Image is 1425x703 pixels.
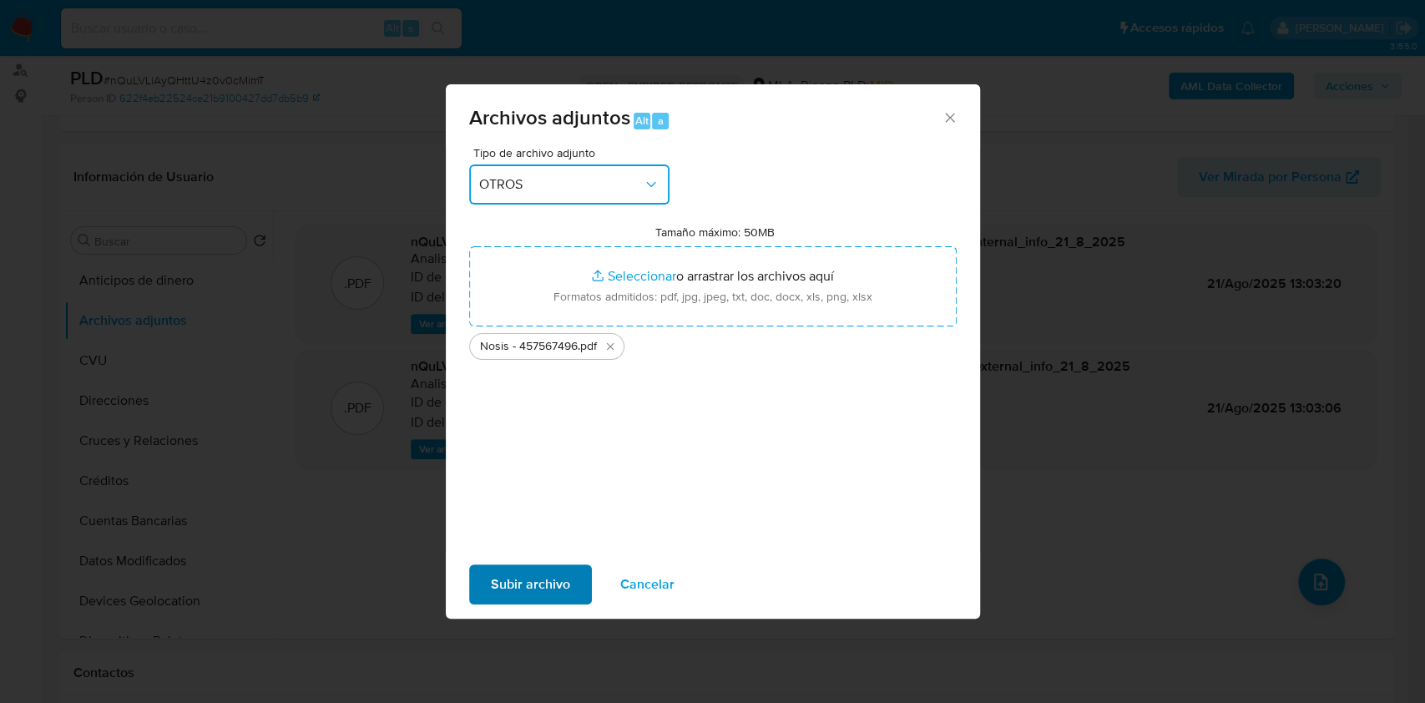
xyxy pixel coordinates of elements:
button: Subir archivo [469,564,592,604]
ul: Archivos seleccionados [469,326,957,360]
span: Alt [635,113,649,129]
span: a [658,113,664,129]
button: Cerrar [942,109,957,124]
span: OTROS [479,176,643,193]
button: OTROS [469,164,670,205]
label: Tamaño máximo: 50MB [655,225,775,240]
span: Subir archivo [491,566,570,603]
span: .pdf [578,338,597,355]
span: Tipo de archivo adjunto [473,147,674,159]
span: Archivos adjuntos [469,103,630,132]
button: Cancelar [599,564,696,604]
button: Eliminar Nosis - 457567496.pdf [600,336,620,357]
span: Cancelar [620,566,675,603]
span: Nosis - 457567496 [480,338,578,355]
